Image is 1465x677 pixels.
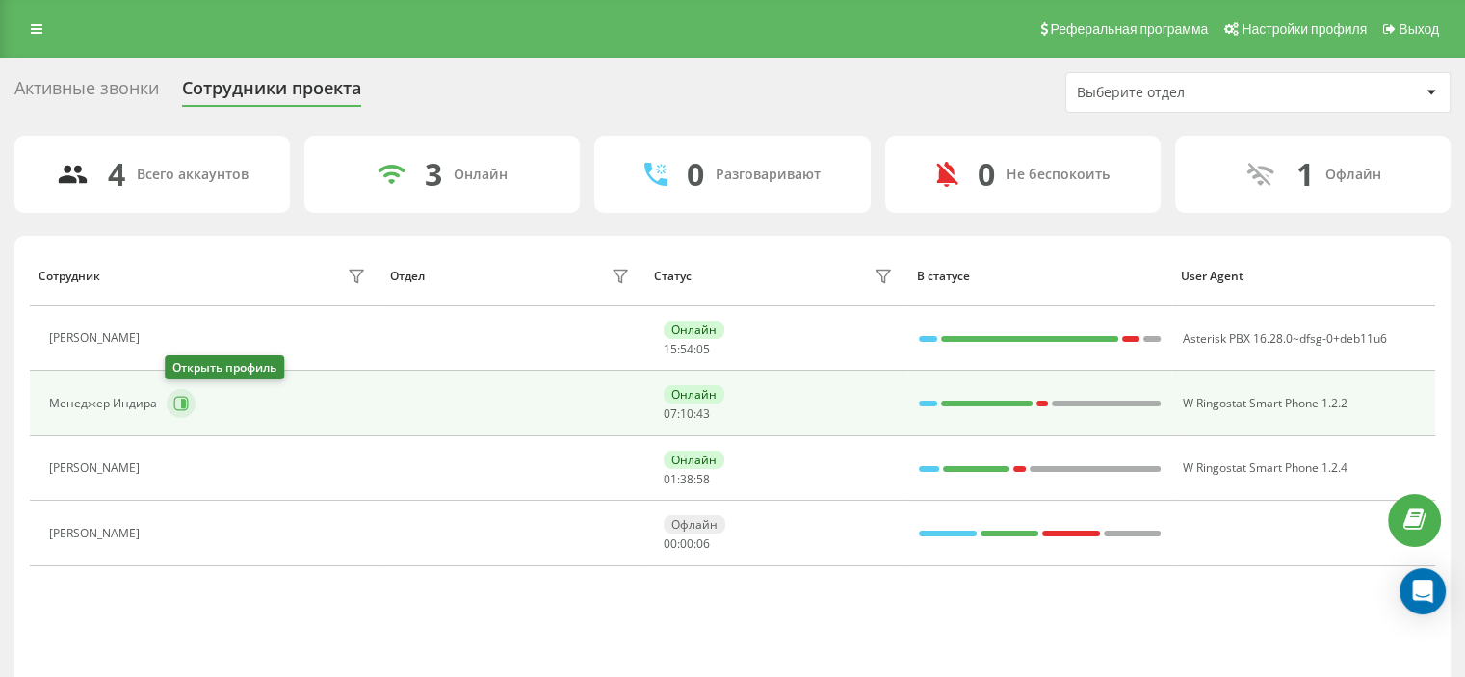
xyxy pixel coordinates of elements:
[664,385,724,404] div: Онлайн
[680,535,693,552] span: 00
[39,270,100,283] div: Сотрудник
[1182,395,1347,411] span: W Ringostat Smart Phone 1.2.2
[664,407,710,421] div: : :
[696,535,710,552] span: 06
[696,471,710,487] span: 58
[1182,330,1386,347] span: Asterisk PBX 16.28.0~dfsg-0+deb11u6
[1295,156,1313,193] div: 1
[917,270,1163,283] div: В статусе
[716,167,821,183] div: Разговаривают
[182,78,361,108] div: Сотрудники проекта
[664,537,710,551] div: : :
[664,341,677,357] span: 15
[14,78,159,108] div: Активные звонки
[680,471,693,487] span: 38
[49,461,144,475] div: [PERSON_NAME]
[1007,167,1110,183] div: Не беспокоить
[1050,21,1208,37] span: Реферальная программа
[49,527,144,540] div: [PERSON_NAME]
[654,270,692,283] div: Статус
[1182,459,1347,476] span: W Ringostat Smart Phone 1.2.4
[1400,568,1446,614] div: Open Intercom Messenger
[664,321,724,339] div: Онлайн
[680,341,693,357] span: 54
[49,397,162,410] div: Менеджер Индира
[108,156,125,193] div: 4
[1077,85,1307,101] div: Выберите отдел
[137,167,249,183] div: Всего аккаунтов
[664,405,677,422] span: 07
[687,156,704,193] div: 0
[664,471,677,487] span: 01
[49,331,144,345] div: [PERSON_NAME]
[696,405,710,422] span: 43
[696,341,710,357] span: 05
[978,156,995,193] div: 0
[454,167,508,183] div: Онлайн
[680,405,693,422] span: 10
[664,473,710,486] div: : :
[425,156,442,193] div: 3
[664,451,724,469] div: Онлайн
[1181,270,1426,283] div: User Agent
[664,515,725,534] div: Офлайн
[1399,21,1439,37] span: Выход
[165,355,284,379] div: Открыть профиль
[1242,21,1367,37] span: Настройки профиля
[664,535,677,552] span: 00
[664,343,710,356] div: : :
[390,270,425,283] div: Отдел
[1324,167,1380,183] div: Офлайн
